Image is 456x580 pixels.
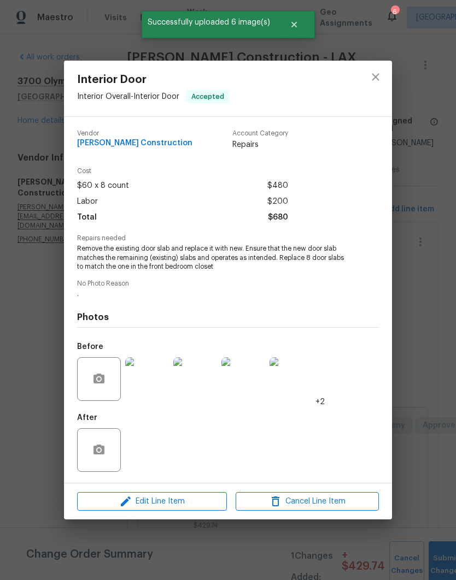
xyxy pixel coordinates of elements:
span: Vendor [77,130,192,137]
span: Edit Line Item [80,495,224,508]
span: Interior Overall - Interior Door [77,92,179,100]
span: $480 [267,178,288,194]
span: +2 [315,396,325,407]
span: Account Category [232,130,288,137]
button: Edit Line Item [77,492,227,511]
span: [PERSON_NAME] Construction [77,139,192,147]
span: Accepted [187,91,229,102]
span: Cancel Line Item [239,495,376,508]
span: Cost [77,168,288,175]
h5: Before [77,343,103,351]
h4: Photos [77,312,379,323]
span: Successfully uploaded 6 image(s) [142,11,276,34]
button: close [363,64,389,90]
span: Repairs needed [77,235,379,242]
span: Interior Door [77,74,230,86]
span: Remove the existing door slab and replace it with new. Ensure that the new door slab matches the ... [77,244,349,271]
span: $200 [267,194,288,210]
span: $680 [268,210,288,226]
span: Total [77,210,97,226]
span: Labor [77,194,98,210]
span: No Photo Reason [77,280,379,287]
span: . [77,289,349,299]
button: Cancel Line Item [236,492,379,511]
div: 6 [391,7,399,17]
span: $60 x 8 count [77,178,129,194]
span: Repairs [232,139,288,150]
button: Close [276,14,312,35]
h5: After [77,414,97,422]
